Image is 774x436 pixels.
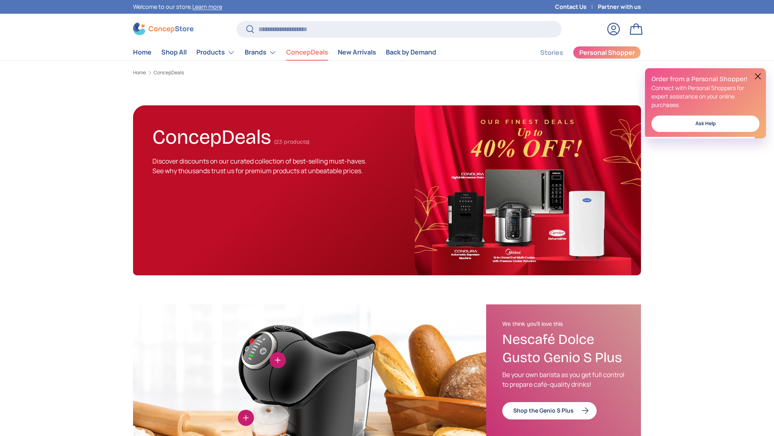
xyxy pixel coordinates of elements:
a: Partner with us [598,2,641,11]
p: Connect with Personal Shoppers for expert assistance on your online purchases. [651,84,759,109]
p: Welcome to our store. [133,2,222,11]
summary: Brands [240,44,281,61]
nav: Primary [133,44,436,61]
a: New Arrivals [338,44,376,60]
a: Learn more [192,3,222,10]
a: Ask Help [651,115,759,132]
summary: Products [191,44,240,61]
a: Personal Shopper [573,46,641,59]
h2: We think you'll love this [502,321,625,328]
img: ConcepStore [133,23,193,35]
a: ConcepDeals [154,70,184,75]
span: (23 products) [274,138,310,145]
a: Brands [245,44,277,61]
h2: Order from a Personal Shopper! [651,75,759,84]
a: Shop All [161,44,187,60]
a: Back by Demand [386,44,436,60]
h1: ConcepDeals [152,122,271,149]
a: ConcepDeals [286,44,328,60]
span: Discover discounts on our curated collection of best-selling must-haves. See why thousands trust ... [152,157,366,175]
a: Contact Us [555,2,598,11]
nav: Secondary [521,44,641,61]
a: Shop the Genio S Plus [502,402,597,419]
nav: Breadcrumbs [133,69,641,76]
img: ConcepDeals [415,105,641,275]
a: Stories [540,45,563,61]
a: Home [133,44,152,60]
span: Personal Shopper [579,49,635,56]
p: Be your own barista as you get full control to prepare café-quality drinks! [502,370,625,389]
a: Home [133,70,146,75]
h3: Nescafé Dolce Gusto Genio S Plus [502,331,625,367]
a: Products [196,44,235,61]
